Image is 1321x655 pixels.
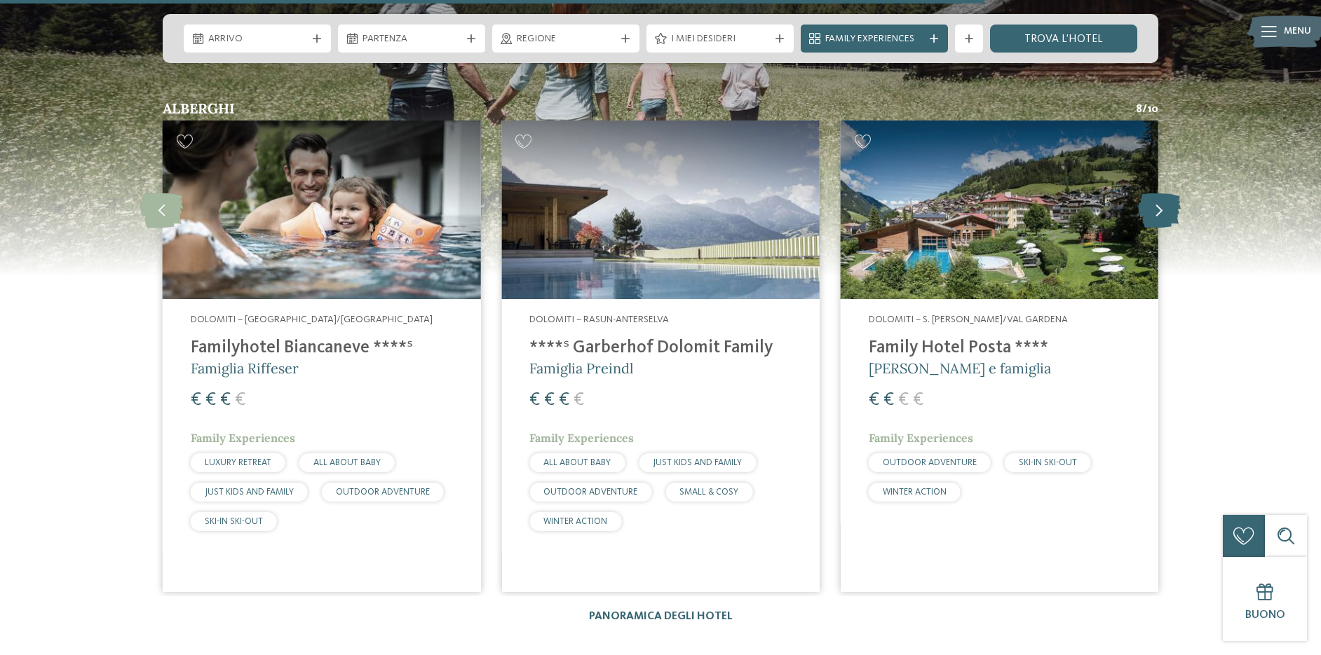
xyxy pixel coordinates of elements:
[191,338,452,359] h4: Familyhotel Biancaneve ****ˢ
[869,359,1051,377] span: [PERSON_NAME] e famiglia
[163,99,235,117] span: Alberghi
[898,391,909,409] span: €
[205,488,294,497] span: JUST KIDS AND FAMILY
[1019,458,1077,467] span: SKI-IN SKI-OUT
[191,315,433,324] span: Dolomiti – [GEOGRAPHIC_DATA]/[GEOGRAPHIC_DATA]
[1147,102,1158,117] span: 10
[336,488,430,497] span: OUTDOOR ADVENTURE
[501,120,819,592] a: Family hotel nelle Dolomiti: una vacanza nel regno dei Monti Pallidi Dolomiti – Rasun-Anterselva ...
[529,391,540,409] span: €
[220,391,231,409] span: €
[671,32,769,46] span: I miei desideri
[869,431,973,445] span: Family Experiences
[543,517,607,526] span: WINTER ACTION
[1245,609,1285,621] span: Buono
[529,338,791,359] h4: ****ˢ Garberhof Dolomit Family
[869,315,1068,324] span: Dolomiti – S. [PERSON_NAME]/Val Gardena
[163,120,480,299] img: Family hotel nelle Dolomiti: una vacanza nel regno dei Monti Pallidi
[825,32,923,46] span: Family Experiences
[1223,557,1307,641] a: Buono
[653,458,742,467] span: JUST KIDS AND FAMILY
[191,431,295,445] span: Family Experiences
[869,391,879,409] span: €
[529,315,669,324] span: Dolomiti – Rasun-Anterselva
[208,32,306,46] span: Arrivo
[191,359,299,377] span: Famiglia Riffeser
[841,120,1158,592] a: Family hotel nelle Dolomiti: una vacanza nel regno dei Monti Pallidi Dolomiti – S. [PERSON_NAME]/...
[517,32,615,46] span: Regione
[363,32,461,46] span: Partenza
[841,120,1158,299] img: Family hotel nelle Dolomiti: una vacanza nel regno dei Monti Pallidi
[1136,102,1142,117] span: 8
[529,431,634,445] span: Family Experiences
[544,391,555,409] span: €
[543,488,637,497] span: OUTDOOR ADVENTURE
[990,25,1137,53] a: trova l’hotel
[589,611,733,622] a: Panoramica degli hotel
[205,458,271,467] span: LUXURY RETREAT
[1142,102,1147,117] span: /
[883,391,894,409] span: €
[574,391,584,409] span: €
[205,391,216,409] span: €
[529,359,633,377] span: Famiglia Preindl
[883,488,947,497] span: WINTER ACTION
[313,458,381,467] span: ALL ABOUT BABY
[205,517,263,526] span: SKI-IN SKI-OUT
[163,120,480,592] a: Family hotel nelle Dolomiti: una vacanza nel regno dei Monti Pallidi Dolomiti – [GEOGRAPHIC_DATA]...
[679,488,738,497] span: SMALL & COSY
[883,458,977,467] span: OUTDOOR ADVENTURE
[191,391,201,409] span: €
[235,391,245,409] span: €
[913,391,923,409] span: €
[543,458,611,467] span: ALL ABOUT BABY
[869,338,1130,359] h4: Family Hotel Posta ****
[559,391,569,409] span: €
[501,120,819,299] img: Family hotel nelle Dolomiti: una vacanza nel regno dei Monti Pallidi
